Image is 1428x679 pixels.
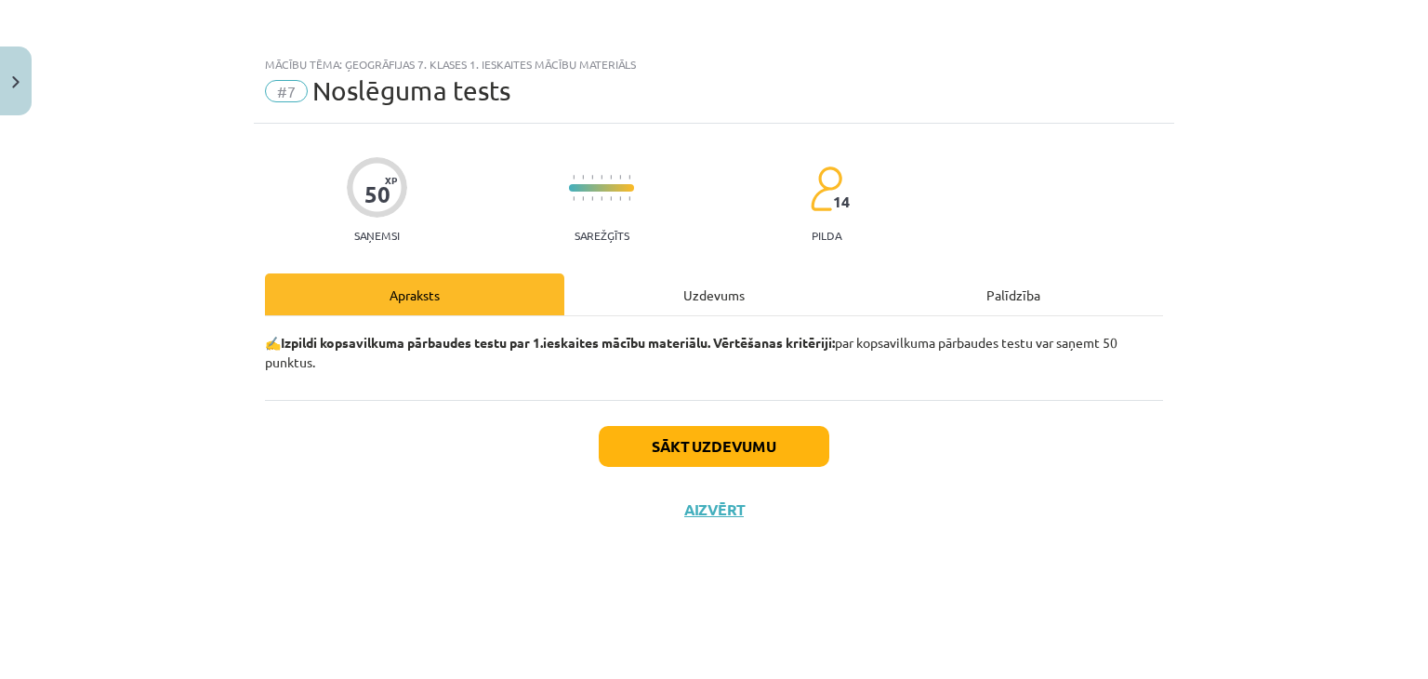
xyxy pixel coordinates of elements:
button: Sākt uzdevumu [599,426,829,467]
div: Palīdzība [864,273,1163,315]
img: icon-short-line-57e1e144782c952c97e751825c79c345078a6d821885a25fce030b3d8c18986b.svg [601,175,602,180]
p: Saņemsi [347,229,407,242]
span: XP [385,175,397,185]
button: Aizvērt [679,500,749,519]
img: icon-short-line-57e1e144782c952c97e751825c79c345078a6d821885a25fce030b3d8c18986b.svg [591,175,593,180]
p: Sarežģīts [575,229,629,242]
img: icon-short-line-57e1e144782c952c97e751825c79c345078a6d821885a25fce030b3d8c18986b.svg [573,175,575,180]
img: icon-short-line-57e1e144782c952c97e751825c79c345078a6d821885a25fce030b3d8c18986b.svg [582,196,584,201]
img: icon-short-line-57e1e144782c952c97e751825c79c345078a6d821885a25fce030b3d8c18986b.svg [601,196,602,201]
span: #7 [265,80,308,102]
span: Noslēguma tests [312,75,510,106]
img: icon-short-line-57e1e144782c952c97e751825c79c345078a6d821885a25fce030b3d8c18986b.svg [582,175,584,180]
img: icon-short-line-57e1e144782c952c97e751825c79c345078a6d821885a25fce030b3d8c18986b.svg [619,196,621,201]
p: ✍️ par kopsavilkuma pārbaudes testu var saņemt 50 punktus. [265,333,1163,372]
img: icon-short-line-57e1e144782c952c97e751825c79c345078a6d821885a25fce030b3d8c18986b.svg [628,196,630,201]
span: 14 [833,193,850,210]
img: icon-short-line-57e1e144782c952c97e751825c79c345078a6d821885a25fce030b3d8c18986b.svg [591,196,593,201]
div: Mācību tēma: Ģeogrāfijas 7. klases 1. ieskaites mācību materiāls [265,58,1163,71]
b: Izpildi kopsavilkuma pārbaudes testu par 1.ieskaites mācību materiālu. Vērtēšanas kritēriji: [281,334,835,351]
div: 50 [364,181,390,207]
p: pilda [812,229,841,242]
div: Uzdevums [564,273,864,315]
img: icon-short-line-57e1e144782c952c97e751825c79c345078a6d821885a25fce030b3d8c18986b.svg [610,196,612,201]
img: icon-short-line-57e1e144782c952c97e751825c79c345078a6d821885a25fce030b3d8c18986b.svg [619,175,621,180]
img: icon-short-line-57e1e144782c952c97e751825c79c345078a6d821885a25fce030b3d8c18986b.svg [610,175,612,180]
img: icon-close-lesson-0947bae3869378f0d4975bcd49f059093ad1ed9edebbc8119c70593378902aed.svg [12,76,20,88]
img: icon-short-line-57e1e144782c952c97e751825c79c345078a6d821885a25fce030b3d8c18986b.svg [573,196,575,201]
img: icon-short-line-57e1e144782c952c97e751825c79c345078a6d821885a25fce030b3d8c18986b.svg [628,175,630,180]
div: Apraksts [265,273,564,315]
img: students-c634bb4e5e11cddfef0936a35e636f08e4e9abd3cc4e673bd6f9a4125e45ecb1.svg [810,166,842,212]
